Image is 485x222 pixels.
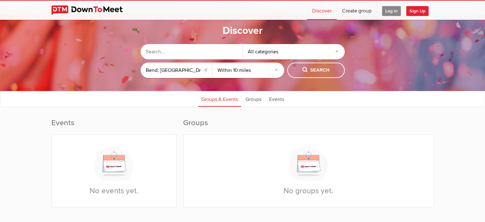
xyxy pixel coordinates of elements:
[302,67,329,74] span: Search
[287,63,345,78] button: Search
[307,1,337,20] a: Discover
[198,91,241,107] a: Groups & Events
[242,91,265,107] a: Groups
[52,135,176,207] div: No events yet.
[406,1,434,20] a: Sign Up
[51,118,177,134] h2: Events
[406,6,429,16] span: Sign Up
[51,5,133,15] img: DownToMeet
[377,1,406,20] a: Log In
[266,91,287,107] a: Events
[243,44,345,59] div: All categories
[223,24,263,38] h1: Discover
[382,6,401,16] span: Log In
[141,44,243,59] input: Search...
[337,1,377,20] a: Create group
[141,63,212,78] input: Location or ZIP-Code
[183,135,434,207] div: No groups yet.
[183,118,434,134] h2: Groups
